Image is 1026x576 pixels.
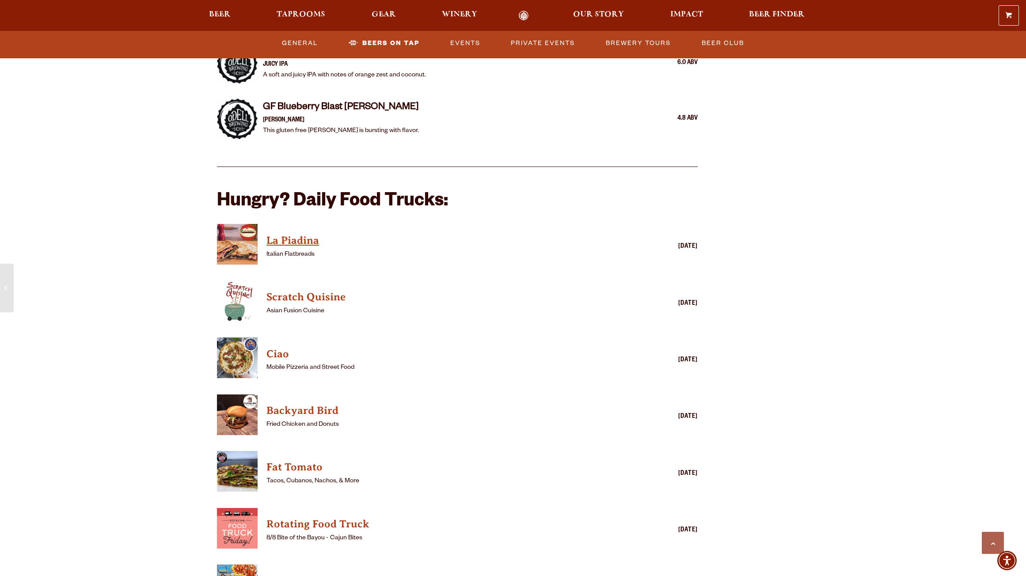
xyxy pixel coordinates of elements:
[217,337,258,378] img: thumbnail food truck
[567,11,630,21] a: Our Story
[266,232,623,250] a: View La Piadina details (opens in a new window)
[263,70,426,81] p: A soft and juicy IPA with notes of orange zest and coconut.
[217,99,258,139] img: Item Thumbnail
[266,460,623,474] h4: Fat Tomato
[266,476,623,487] p: Tacos, Cubanos, Nachos, & More
[266,404,623,418] h4: Backyard Bird
[366,11,402,21] a: Gear
[442,11,477,18] span: Winery
[277,11,325,18] span: Taprooms
[266,517,623,531] h4: Rotating Food Truck
[266,250,623,260] p: Italian Flatbreads
[217,394,258,435] img: thumbnail food truck
[982,532,1004,554] a: Scroll to top
[665,11,709,21] a: Impact
[217,224,258,265] img: thumbnail food truck
[266,420,623,430] p: Fried Chicken and Donuts
[627,242,698,252] div: [DATE]
[217,337,258,383] a: View Ciao details (opens in a new window)
[266,515,623,533] a: View Rotating Food Truck details (opens in a new window)
[263,101,419,115] h4: GF Blueberry Blast [PERSON_NAME]
[266,288,623,306] a: View Scratch Quisine details (opens in a new window)
[271,11,331,21] a: Taprooms
[217,508,258,549] img: thumbnail food truck
[278,33,321,53] a: General
[263,60,426,70] p: Juicy IPA
[507,11,540,21] a: Odell Home
[345,33,423,53] a: Beers on Tap
[217,281,258,322] img: thumbnail food truck
[266,402,623,420] a: View Backyard Bird details (opens in a new window)
[698,33,748,53] a: Beer Club
[217,451,258,492] img: thumbnail food truck
[266,533,623,544] p: 8/8 Bite of the Bayou - Cajun Bites
[266,290,623,304] h4: Scratch Quisine
[573,11,624,18] span: Our Story
[266,363,623,373] p: Mobile Pizzeria and Street Food
[263,126,419,136] p: This gluten free [PERSON_NAME] is bursting with flavor.
[217,224,258,269] a: View La Piadina details (opens in a new window)
[627,412,698,422] div: [DATE]
[627,469,698,479] div: [DATE]
[217,43,258,83] img: Item Thumbnail
[266,459,623,476] a: View Fat Tomato details (opens in a new window)
[447,33,484,53] a: Events
[507,33,578,53] a: Private Events
[266,234,623,248] h4: La Piadina
[372,11,396,18] span: Gear
[743,11,810,21] a: Beer Finder
[654,113,698,125] div: 4.8 ABV
[203,11,236,21] a: Beer
[266,347,623,361] h4: Ciao
[627,299,698,309] div: [DATE]
[209,11,231,18] span: Beer
[670,11,703,18] span: Impact
[217,508,258,553] a: View Rotating Food Truck details (opens in a new window)
[217,394,258,440] a: View Backyard Bird details (opens in a new window)
[266,306,623,317] p: Asian Fusion Cuisine
[217,192,698,213] h2: Hungry? Daily Food Trucks:
[627,355,698,366] div: [DATE]
[217,281,258,326] a: View Scratch Quisine details (opens in a new window)
[997,551,1017,570] div: Accessibility Menu
[217,451,258,496] a: View Fat Tomato details (opens in a new window)
[263,115,419,126] p: [PERSON_NAME]
[602,33,674,53] a: Brewery Tours
[266,345,623,363] a: View Ciao details (opens in a new window)
[627,525,698,536] div: [DATE]
[654,57,698,69] div: 6.0 ABV
[436,11,483,21] a: Winery
[749,11,805,18] span: Beer Finder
